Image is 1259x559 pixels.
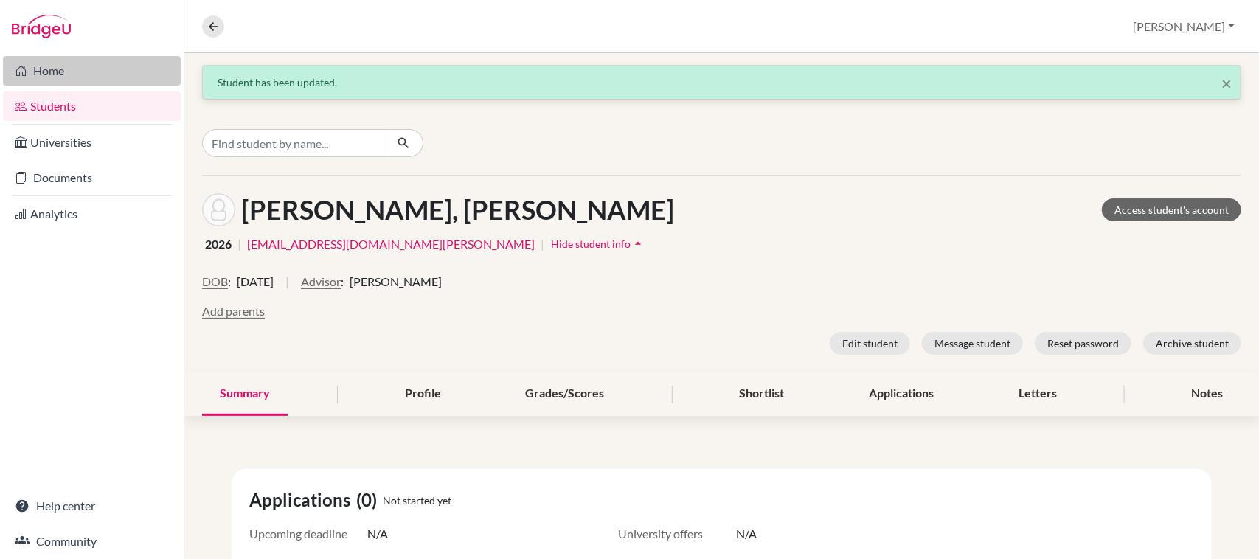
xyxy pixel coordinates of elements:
[1001,372,1075,416] div: Letters
[301,273,341,291] button: Advisor
[3,199,181,229] a: Analytics
[383,493,451,508] span: Not started yet
[851,372,951,416] div: Applications
[241,194,674,226] h1: [PERSON_NAME], [PERSON_NAME]
[205,235,232,253] span: 2026
[202,302,265,320] button: Add parents
[237,235,241,253] span: |
[350,273,442,291] span: [PERSON_NAME]
[541,235,544,253] span: |
[249,487,356,513] span: Applications
[367,525,388,543] span: N/A
[1102,198,1241,221] a: Access student's account
[3,163,181,192] a: Documents
[12,15,71,38] img: Bridge-U
[3,91,181,121] a: Students
[249,525,367,543] span: Upcoming deadline
[1127,13,1241,41] button: [PERSON_NAME]
[228,273,231,291] span: :
[1221,72,1232,94] span: ×
[356,487,383,513] span: (0)
[550,232,646,255] button: Hide student infoarrow_drop_up
[202,193,235,226] img: Tiago CORONEL GUERRERO's avatar
[218,74,1226,90] div: Student has been updated.
[387,372,459,416] div: Profile
[922,332,1023,355] button: Message student
[1143,332,1241,355] button: Archive student
[247,235,535,253] a: [EMAIL_ADDRESS][DOMAIN_NAME][PERSON_NAME]
[721,372,802,416] div: Shortlist
[3,56,181,86] a: Home
[830,332,910,355] button: Edit student
[3,128,181,157] a: Universities
[237,273,274,291] span: [DATE]
[202,273,228,291] button: DOB
[1174,372,1241,416] div: Notes
[1221,74,1232,92] button: Close
[631,236,645,251] i: arrow_drop_up
[508,372,622,416] div: Grades/Scores
[3,491,181,521] a: Help center
[202,372,288,416] div: Summary
[736,525,757,543] span: N/A
[202,129,385,157] input: Find student by name...
[551,237,631,250] span: Hide student info
[285,273,289,302] span: |
[3,527,181,556] a: Community
[618,525,736,543] span: University offers
[1035,332,1131,355] button: Reset password
[341,273,344,291] span: :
